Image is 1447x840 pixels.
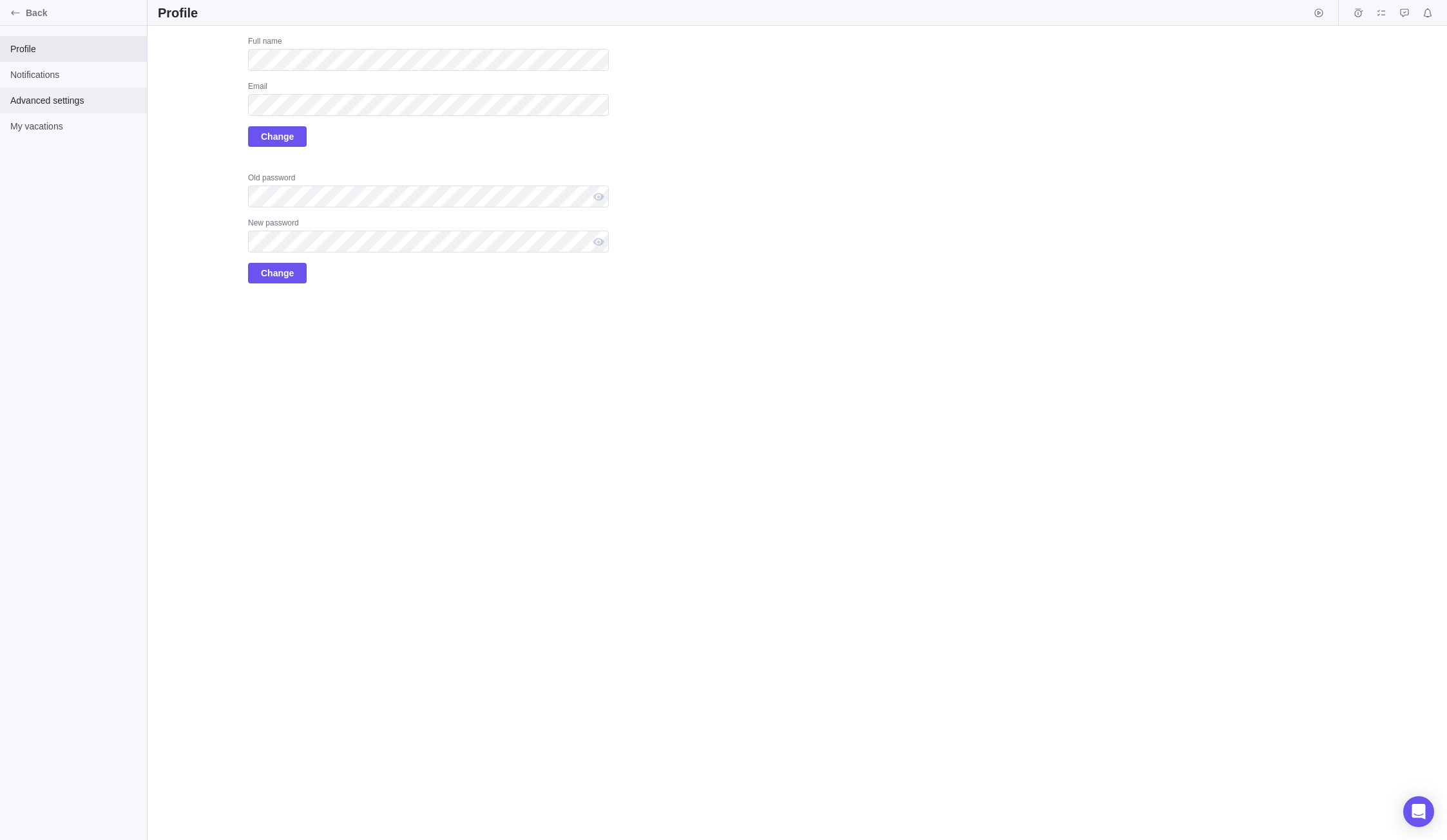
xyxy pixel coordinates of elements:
[248,81,609,94] div: Email
[1419,4,1437,22] span: Notifications
[261,129,294,144] span: Change
[1372,4,1390,22] span: My assignments
[248,49,609,71] input: Full name
[10,94,137,107] span: Advanced settings
[248,218,609,231] div: New password
[1349,4,1367,22] span: Time logs
[10,43,137,55] span: Profile
[1395,4,1413,22] span: Approval requests
[10,68,137,81] span: Notifications
[1372,10,1390,20] a: My assignments
[1310,4,1328,22] span: Start timer
[248,231,609,253] input: New password
[248,173,609,186] div: Old password
[1403,796,1434,827] div: Open Intercom Messenger
[248,263,307,283] span: Change
[248,36,609,49] div: Full name
[261,265,294,281] span: Change
[248,126,307,147] span: Change
[26,6,142,19] span: Back
[1419,10,1437,20] a: Notifications
[1395,10,1413,20] a: Approval requests
[1349,10,1367,20] a: Time logs
[248,186,609,207] input: Old password
[158,4,198,22] h2: Profile
[248,94,609,116] input: Email
[10,120,137,133] span: My vacations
